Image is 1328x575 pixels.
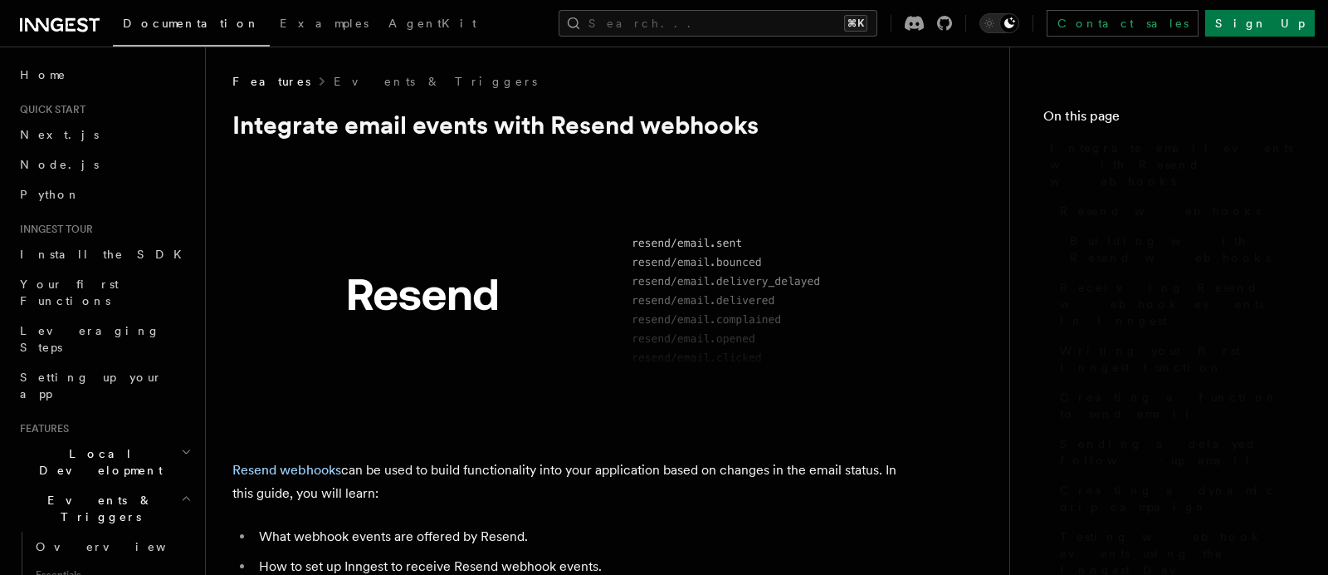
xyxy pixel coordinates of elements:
span: Setting up your app [20,371,163,401]
a: Sign Up [1205,10,1315,37]
a: Home [13,60,195,90]
span: Writing your first Inngest function [1060,342,1295,376]
a: Resend webhooks [1053,196,1295,226]
a: Creating a dynamic drip campaign [1053,475,1295,522]
a: Next.js [13,120,195,150]
span: Your first Functions [20,278,119,307]
a: Your first Functions [13,269,195,316]
span: Features [13,422,69,435]
button: Search...⌘K [559,10,877,37]
a: AgentKit [378,5,486,45]
span: Documentation [123,17,260,30]
a: Documentation [113,5,270,47]
a: Integrate email events with Resend webhooks [1043,133,1295,196]
a: Leveraging Steps [13,316,195,362]
span: Leveraging Steps [20,324,160,354]
button: Events & Triggers [13,485,195,532]
span: Creating a function to send email [1060,389,1295,422]
span: Resend webhooks [1060,203,1261,219]
a: Setting up your app [13,362,195,409]
span: Next.js [20,128,99,141]
span: Local Development [13,445,181,479]
kbd: ⌘K [844,15,867,32]
a: Overview [29,532,195,562]
a: Node.js [13,150,195,179]
span: AgentKit [388,17,476,30]
span: Inngest tour [13,223,93,236]
h4: On this page [1043,106,1295,133]
h1: Integrate email events with Resend webhooks [232,110,896,140]
span: Python [20,188,81,201]
span: Examples [280,17,369,30]
a: Examples [270,5,378,45]
span: Node.js [20,158,99,171]
a: Writing your first Inngest function [1053,336,1295,382]
a: Building with Resend webhooks [1063,226,1295,273]
span: Quick start [13,103,85,116]
span: Creating a dynamic drip campaign [1060,482,1295,515]
a: Sending a delayed follow-up email [1053,429,1295,475]
span: Overview [36,540,207,553]
button: Toggle dark mode [979,13,1019,33]
span: Building with Resend webhooks [1070,233,1295,266]
span: Home [20,66,66,83]
span: Features [232,73,310,90]
a: Creating a function to send email [1053,382,1295,429]
span: Sending a delayed follow-up email [1060,435,1295,469]
a: Events & Triggers [334,73,537,90]
a: Resend webhooks [232,462,341,478]
span: Install the SDK [20,248,192,261]
button: Local Development [13,439,195,485]
img: Resend Logo [232,203,896,389]
span: Events & Triggers [13,492,181,525]
li: What webhook events are offered by Resend. [254,525,896,548]
span: Integrate email events with Resend webhooks [1050,140,1295,189]
a: Receiving Resend webhook events in Inngest [1053,273,1295,336]
span: Receiving Resend webhook events in Inngest [1060,279,1295,329]
p: can be used to build functionality into your application based on changes in the email status. In... [232,459,896,505]
a: Contact sales [1047,10,1199,37]
a: Python [13,179,195,209]
a: Install the SDK [13,239,195,269]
